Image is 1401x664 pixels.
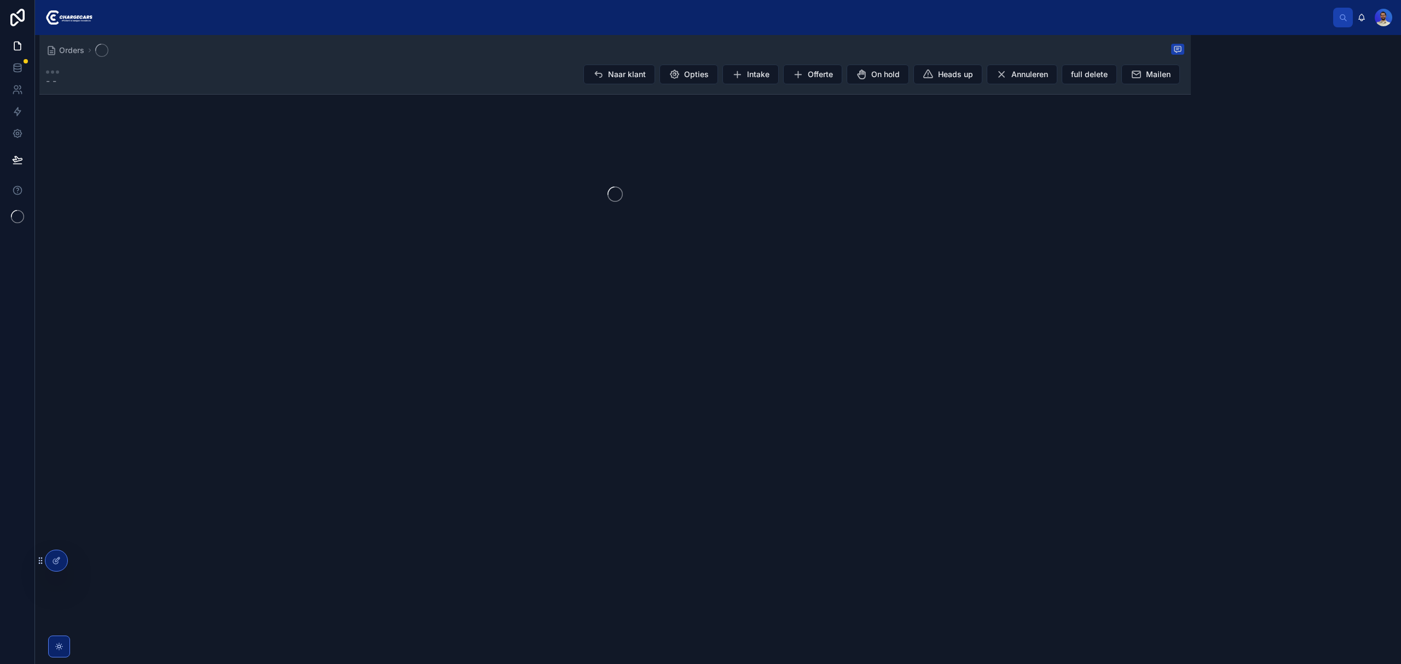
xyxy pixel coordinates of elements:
span: Opties [684,69,709,80]
span: Heads up [938,69,973,80]
span: Mailen [1146,69,1171,80]
div: scrollable content [101,15,1333,20]
img: App logo [44,9,92,26]
span: Intake [747,69,769,80]
button: Annuleren [987,65,1057,84]
button: Mailen [1121,65,1180,84]
span: full delete [1071,69,1108,80]
span: Annuleren [1011,69,1048,80]
button: Heads up [913,65,982,84]
span: Naar klant [608,69,646,80]
a: Orders [46,45,84,56]
span: On hold [871,69,900,80]
button: Naar klant [583,65,655,84]
button: On hold [847,65,909,84]
span: - - [46,74,59,88]
span: Orders [59,45,84,56]
button: Intake [722,65,779,84]
button: full delete [1062,65,1117,84]
button: Offerte [783,65,842,84]
span: Offerte [808,69,833,80]
button: Opties [659,65,718,84]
